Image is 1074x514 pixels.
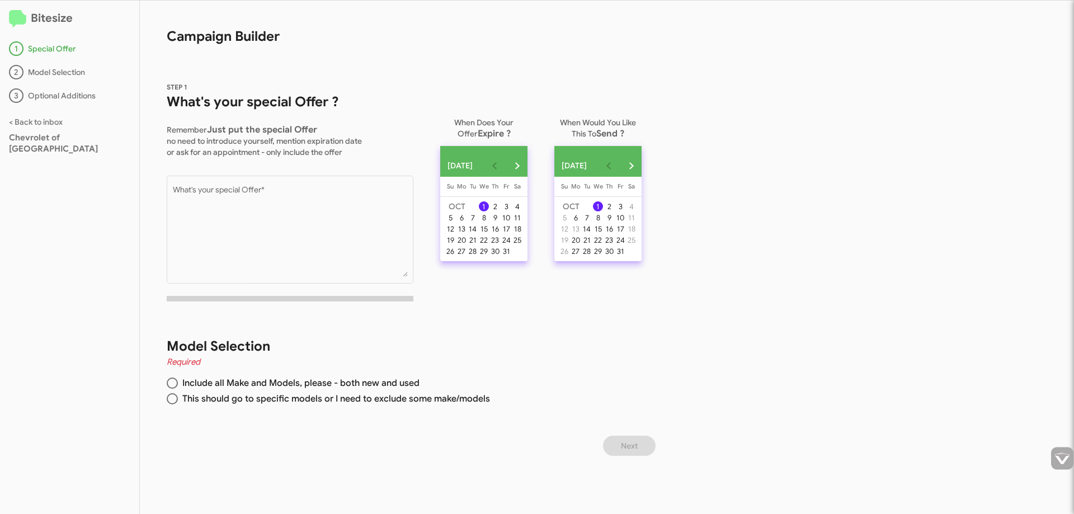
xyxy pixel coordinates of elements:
[592,246,604,257] button: October 29, 2025
[571,182,581,190] span: Mo
[554,154,598,177] button: Choose month and year
[456,213,467,223] div: 6
[604,223,615,234] button: October 16, 2025
[512,201,523,212] button: October 4, 2025
[479,224,489,234] div: 15
[501,201,511,211] div: 3
[478,234,489,246] button: October 22, 2025
[501,223,512,234] button: October 17, 2025
[582,224,592,234] div: 14
[478,223,489,234] button: October 15, 2025
[512,234,523,246] button: October 25, 2025
[559,224,569,234] div: 12
[506,154,528,177] button: Next month
[501,213,511,223] div: 10
[9,88,23,103] div: 3
[447,155,473,176] span: [DATE]
[626,201,637,211] div: 4
[559,223,570,234] button: October 12, 2025
[559,213,569,223] div: 5
[490,213,500,223] div: 9
[512,201,522,211] div: 4
[615,234,626,246] button: October 24, 2025
[512,213,522,223] div: 11
[178,393,490,404] span: This should go to specific models or I need to exclude some make/models
[628,182,635,190] span: Sa
[597,154,620,177] button: Previous month
[167,337,633,355] h1: Model Selection
[592,212,604,223] button: October 8, 2025
[559,235,569,245] div: 19
[501,201,512,212] button: October 3, 2025
[593,246,603,256] div: 29
[596,128,624,139] span: Send ?
[615,212,626,223] button: October 10, 2025
[468,246,478,256] div: 28
[604,224,614,234] div: 16
[501,246,511,256] div: 31
[470,182,476,190] span: Tu
[489,246,501,257] button: October 30, 2025
[489,212,501,223] button: October 9, 2025
[447,182,454,190] span: Su
[445,224,455,234] div: 12
[445,234,456,246] button: October 19, 2025
[604,246,614,256] div: 30
[478,246,489,257] button: October 29, 2025
[456,223,467,234] button: October 13, 2025
[571,235,581,245] div: 20
[167,93,413,111] h1: What's your special Offer ?
[581,234,592,246] button: October 21, 2025
[584,182,590,190] span: Tu
[570,246,581,257] button: October 27, 2025
[615,246,625,256] div: 31
[9,88,130,103] div: Optional Additions
[581,246,592,257] button: October 28, 2025
[479,213,489,223] div: 8
[571,224,581,234] div: 13
[492,182,498,190] span: Th
[559,212,570,223] button: October 5, 2025
[512,212,523,223] button: October 11, 2025
[207,124,317,135] span: Just put the special Offer
[9,41,23,56] div: 1
[592,234,604,246] button: October 22, 2025
[479,235,489,245] div: 22
[621,436,638,456] span: Next
[9,117,63,127] a: < Back to inbox
[570,212,581,223] button: October 6, 2025
[512,223,523,234] button: October 18, 2025
[445,235,455,245] div: 19
[456,246,467,256] div: 27
[445,223,456,234] button: October 12, 2025
[456,234,467,246] button: October 20, 2025
[593,213,603,223] div: 8
[478,201,489,212] button: October 1, 2025
[479,246,489,256] div: 29
[571,213,581,223] div: 6
[620,154,642,177] button: Next month
[445,246,456,257] button: October 26, 2025
[604,235,614,245] div: 23
[501,212,512,223] button: October 10, 2025
[604,212,615,223] button: October 9, 2025
[562,155,587,176] span: [DATE]
[456,224,467,234] div: 13
[592,201,604,212] button: October 1, 2025
[626,235,637,245] div: 25
[445,213,455,223] div: 5
[9,65,23,79] div: 2
[604,201,614,211] div: 2
[440,112,527,139] p: When Does Your Offer
[615,224,625,234] div: 17
[140,1,660,45] h1: Campaign Builder
[457,182,467,190] span: Mo
[615,201,626,212] button: October 3, 2025
[9,65,130,79] div: Model Selection
[626,212,637,223] button: October 11, 2025
[512,224,522,234] div: 18
[9,41,130,56] div: Special Offer
[479,201,489,211] div: 1
[501,234,512,246] button: October 24, 2025
[514,182,521,190] span: Sa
